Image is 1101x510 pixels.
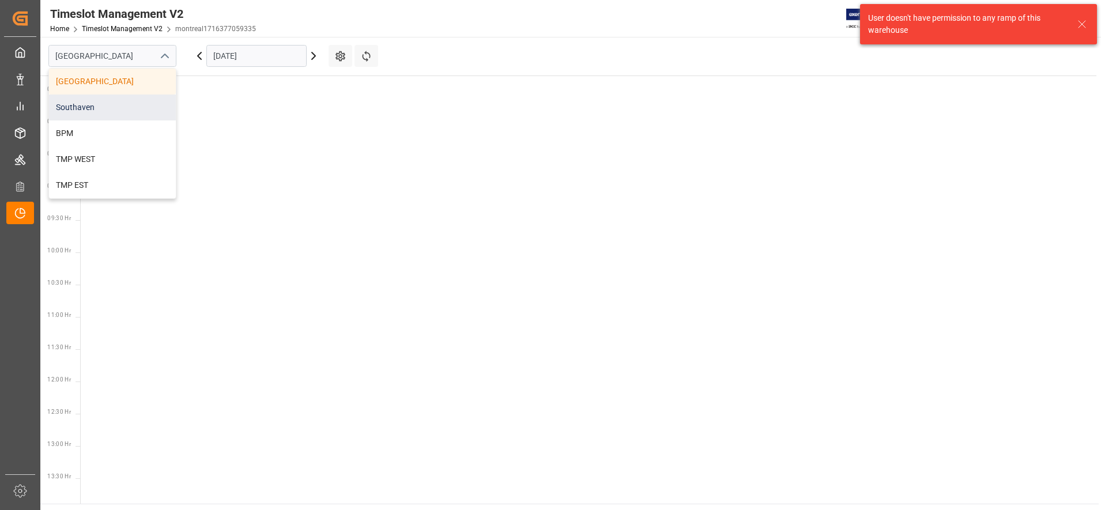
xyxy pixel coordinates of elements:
input: Type to search/select [48,45,176,67]
span: 09:00 Hr [47,183,71,189]
div: TMP EST [49,172,176,198]
span: 08:30 Hr [47,150,71,157]
img: Exertis%20JAM%20-%20Email%20Logo.jpg_1722504956.jpg [846,9,886,29]
span: 10:00 Hr [47,247,71,254]
a: Timeslot Management V2 [82,25,163,33]
div: Southaven [49,95,176,120]
div: [GEOGRAPHIC_DATA] [49,69,176,95]
span: 11:30 Hr [47,344,71,350]
input: DD.MM.YYYY [206,45,307,67]
span: 09:30 Hr [47,215,71,221]
div: Timeslot Management V2 [50,5,256,22]
span: 12:00 Hr [47,376,71,383]
span: 12:30 Hr [47,409,71,415]
button: close menu [155,47,172,65]
div: BPM [49,120,176,146]
div: User doesn't have permission to any ramp of this warehouse [868,12,1066,36]
span: 13:30 Hr [47,473,71,479]
div: TMP WEST [49,146,176,172]
a: Home [50,25,69,33]
span: 10:30 Hr [47,279,71,286]
span: 11:00 Hr [47,312,71,318]
span: 13:00 Hr [47,441,71,447]
span: 08:00 Hr [47,118,71,124]
span: 07:30 Hr [47,86,71,92]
